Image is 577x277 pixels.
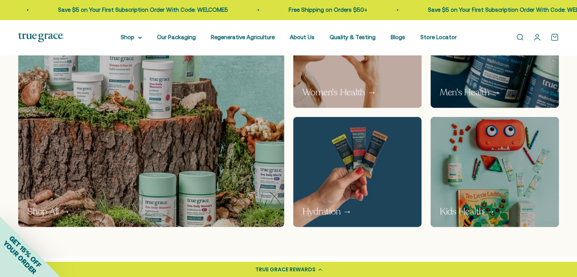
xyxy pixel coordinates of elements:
[289,113,425,230] img: Hand holding three small packages of electrolyte powder of different flavors against a blue backg...
[8,234,43,269] span: GET 15% OFF
[288,6,366,13] a: Free Shipping on Orders $50+
[27,205,70,218] p: Shop All →
[440,205,495,218] p: Kids Health →
[293,117,421,227] a: Hand holding three small packages of electrolyte powder of different flavors against a blue backg...
[157,34,196,40] a: Our Packaging
[330,34,376,40] a: Quality & Testing
[2,239,38,275] span: YOUR ORDER
[255,266,316,274] div: TRUE GRACE REWARDS
[440,86,501,99] p: Men's Health →
[302,86,376,99] p: Women's Health →
[121,33,142,42] summary: Shop
[391,34,405,40] a: Blogs
[420,34,457,40] a: Store Locator
[57,5,227,14] p: Save $5 on Your First Subscription Order With Code: WELCOME5
[290,34,314,40] a: About Us
[431,117,559,227] img: Collection of children's products including a red monster-shaped container, toys, and health prod...
[302,205,352,218] p: Hydration →
[211,34,275,40] a: Regenerative Agriculture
